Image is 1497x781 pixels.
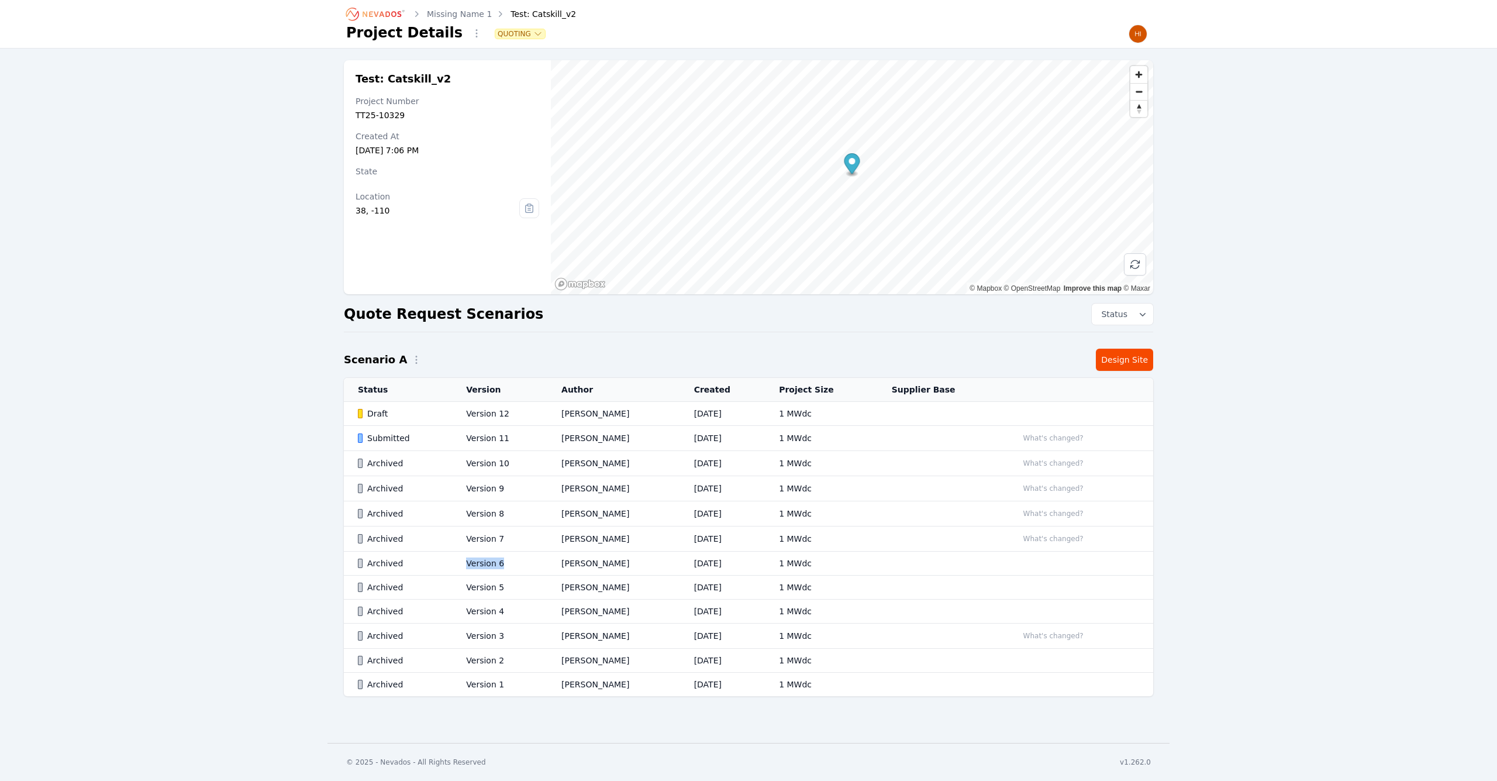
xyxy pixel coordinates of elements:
[344,527,1153,552] tr: ArchivedVersion 7[PERSON_NAME][DATE]1 MWdcWhat's changed?
[358,408,446,419] div: Draft
[547,649,680,673] td: [PERSON_NAME]
[358,630,446,642] div: Archived
[1018,457,1089,470] button: What's changed?
[494,8,576,20] div: Test: Catskill_v2
[765,527,878,552] td: 1 MWdc
[1018,507,1089,520] button: What's changed?
[1120,758,1151,767] div: v1.262.0
[358,483,446,494] div: Archived
[452,451,547,476] td: Version 10
[547,576,680,600] td: [PERSON_NAME]
[344,624,1153,649] tr: ArchivedVersion 3[PERSON_NAME][DATE]1 MWdcWhat's changed?
[346,5,576,23] nav: Breadcrumb
[452,552,547,576] td: Version 6
[680,673,765,697] td: [DATE]
[680,576,765,600] td: [DATE]
[344,426,1153,451] tr: SubmittedVersion 11[PERSON_NAME][DATE]1 MWdcWhat's changed?
[344,649,1153,673] tr: ArchivedVersion 2[PERSON_NAME][DATE]1 MWdc
[356,72,539,86] h2: Test: Catskill_v2
[765,402,878,426] td: 1 MWdc
[344,600,1153,624] tr: ArchivedVersion 4[PERSON_NAME][DATE]1 MWdc
[1092,304,1153,325] button: Status
[1018,532,1089,545] button: What's changed?
[680,624,765,649] td: [DATE]
[1018,482,1089,495] button: What's changed?
[1064,284,1122,293] a: Improve this map
[765,426,878,451] td: 1 MWdc
[356,130,539,142] div: Created At
[452,527,547,552] td: Version 7
[427,8,492,20] a: Missing Name 1
[344,501,1153,527] tr: ArchivedVersion 8[PERSON_NAME][DATE]1 MWdcWhat's changed?
[1096,349,1153,371] a: Design Site
[680,476,765,501] td: [DATE]
[358,582,446,593] div: Archived
[344,352,407,368] h2: Scenario A
[1130,66,1147,83] button: Zoom in
[1130,84,1147,100] span: Zoom out
[547,378,680,402] th: Author
[547,476,680,501] td: [PERSON_NAME]
[680,552,765,576] td: [DATE]
[452,426,547,451] td: Version 11
[680,426,765,451] td: [DATE]
[547,426,680,451] td: [PERSON_NAME]
[344,576,1153,600] tr: ArchivedVersion 5[PERSON_NAME][DATE]1 MWdc
[547,624,680,649] td: [PERSON_NAME]
[547,501,680,527] td: [PERSON_NAME]
[765,552,878,576] td: 1 MWdc
[356,166,539,177] div: State
[1004,284,1061,293] a: OpenStreetMap
[1123,284,1150,293] a: Maxar
[970,284,1002,293] a: Mapbox
[547,527,680,552] td: [PERSON_NAME]
[765,600,878,624] td: 1 MWdc
[358,457,446,469] div: Archived
[452,501,547,527] td: Version 8
[452,600,547,624] td: Version 4
[547,673,680,697] td: [PERSON_NAME]
[878,378,1004,402] th: Supplier Base
[765,649,878,673] td: 1 MWdc
[1129,25,1147,43] img: hi@mosattler.com
[356,95,539,107] div: Project Number
[356,109,539,121] div: TT25-10329
[452,402,547,426] td: Version 12
[358,655,446,666] div: Archived
[358,508,446,519] div: Archived
[1018,432,1089,445] button: What's changed?
[844,153,860,177] div: Map marker
[495,29,545,39] span: Quoting
[452,576,547,600] td: Version 5
[344,552,1153,576] tr: ArchivedVersion 6[PERSON_NAME][DATE]1 MWdc
[680,378,765,402] th: Created
[358,432,446,444] div: Submitted
[344,451,1153,476] tr: ArchivedVersion 10[PERSON_NAME][DATE]1 MWdcWhat's changed?
[346,758,486,767] div: © 2025 - Nevados - All Rights Reserved
[452,673,547,697] td: Version 1
[344,305,543,324] h2: Quote Request Scenarios
[358,533,446,545] div: Archived
[680,649,765,673] td: [DATE]
[1018,629,1089,642] button: What's changed?
[547,552,680,576] td: [PERSON_NAME]
[452,649,547,673] td: Version 2
[356,144,539,156] div: [DATE] 7:06 PM
[344,476,1153,501] tr: ArchivedVersion 9[PERSON_NAME][DATE]1 MWdcWhat's changed?
[765,673,878,697] td: 1 MWdc
[356,205,519,216] div: 38, -110
[346,23,463,42] h1: Project Details
[1130,83,1147,100] button: Zoom out
[680,600,765,624] td: [DATE]
[765,501,878,527] td: 1 MWdc
[551,60,1153,294] canvas: Map
[344,378,452,402] th: Status
[680,402,765,426] td: [DATE]
[356,191,519,202] div: Location
[554,277,606,291] a: Mapbox homepage
[680,527,765,552] td: [DATE]
[765,576,878,600] td: 1 MWdc
[452,476,547,501] td: Version 9
[765,451,878,476] td: 1 MWdc
[547,402,680,426] td: [PERSON_NAME]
